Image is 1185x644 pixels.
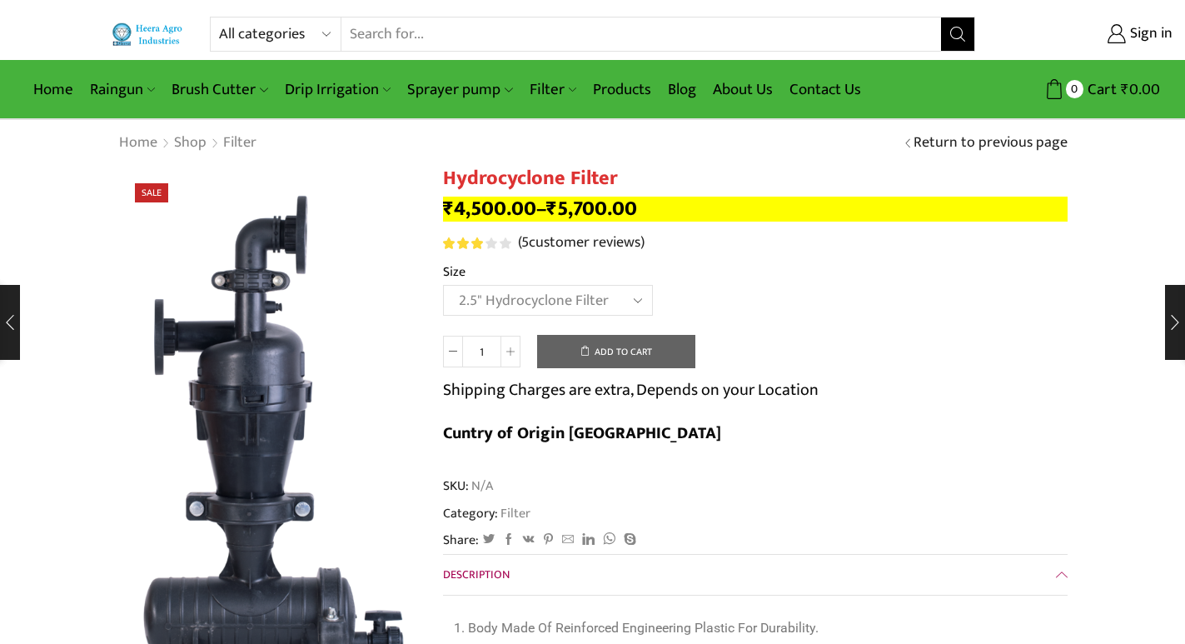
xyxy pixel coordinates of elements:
[1000,19,1173,49] a: Sign in
[1121,77,1129,102] span: ₹
[443,419,721,447] b: Cuntry of Origin [GEOGRAPHIC_DATA]
[82,70,163,109] a: Raingun
[443,237,486,249] span: Rated out of 5 based on customer ratings
[443,377,819,403] p: Shipping Charges are extra, Depends on your Location
[443,565,510,584] span: Description
[443,477,1068,496] span: SKU:
[443,197,1068,222] p: –
[518,232,645,254] a: (5customer reviews)
[443,531,479,550] span: Share:
[443,555,1068,595] a: Description
[1083,78,1117,101] span: Cart
[521,70,585,109] a: Filter
[276,70,399,109] a: Drip Irrigation
[781,70,869,109] a: Contact Us
[469,477,493,496] span: N/A
[546,192,557,226] span: ₹
[443,237,510,249] div: Rated 3.20 out of 5
[1121,77,1160,102] bdi: 0.00
[537,335,695,368] button: Add to cart
[443,192,454,226] span: ₹
[163,70,276,109] a: Brush Cutter
[914,132,1068,154] a: Return to previous page
[135,183,168,202] span: Sale
[546,192,637,226] bdi: 5,700.00
[521,230,529,255] span: 5
[992,74,1160,105] a: 0 Cart ₹0.00
[118,132,257,154] nav: Breadcrumb
[1126,23,1173,45] span: Sign in
[118,132,158,154] a: Home
[1066,80,1083,97] span: 0
[443,167,1068,191] h1: Hydrocyclone Filter
[443,262,466,282] label: Size
[443,504,530,523] span: Category:
[222,132,257,154] a: Filter
[443,237,514,249] span: 5
[399,70,520,109] a: Sprayer pump
[25,70,82,109] a: Home
[705,70,781,109] a: About Us
[941,17,974,51] button: Search button
[173,132,207,154] a: Shop
[498,502,530,524] a: Filter
[468,617,1059,641] li: Body Made Of Reinforced Engineering Plastic For Durability.
[585,70,660,109] a: Products
[463,336,500,367] input: Product quantity
[660,70,705,109] a: Blog
[341,17,940,51] input: Search for...
[443,192,536,226] bdi: 4,500.00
